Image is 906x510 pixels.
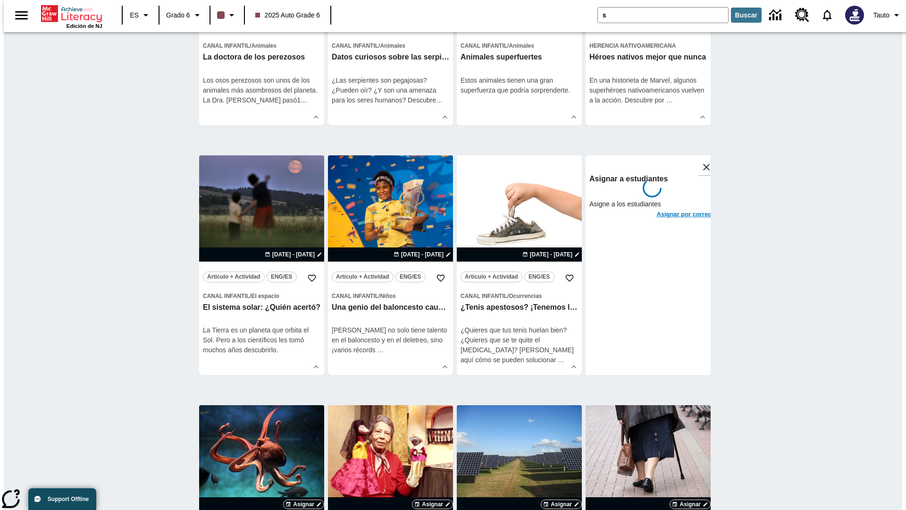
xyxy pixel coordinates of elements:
[461,325,578,365] div: ¿Quieres que tus tenis huelan bien? ¿Quieres que se te quite el [MEDICAL_DATA]? [PERSON_NAME] aqu...
[203,41,320,51] span: Tema: Canal Infantil/Animales
[203,52,320,62] h3: La doctora de los perezosos
[461,52,578,62] h3: Animales superfuertes
[696,110,710,124] button: Ver más
[461,41,578,51] span: Tema: Canal Infantil/Animales
[558,356,564,364] span: …
[332,293,378,299] span: Canal Infantil
[666,96,673,104] span: …
[461,42,507,49] span: Canal Infantil
[332,76,449,105] div: ¿Las serpientes son pegajosas? ¿Pueden oír? ¿Y son una amenaza para los seres humanos? Descubr
[654,209,714,222] button: Asignar por correo
[763,2,789,28] a: Centro de información
[870,7,906,24] button: Perfil/Configuración
[380,293,395,299] span: Niños
[412,500,453,509] button: Asignar Elegir fechas
[670,500,711,509] button: Asignar Elegir fechas
[301,96,307,104] span: …
[679,500,701,509] span: Asignar
[203,325,320,355] div: La Tierra es un planeta que orbita el Sol. Pero a los científicos les tomó muchos años descubrirlo.
[199,155,324,375] div: lesson details
[656,209,712,220] h6: Asignar por correo
[250,293,251,299] span: /
[839,3,870,27] button: Escoja un nuevo avatar
[507,42,509,49] span: /
[586,155,711,375] div: lesson details
[461,293,507,299] span: Canal Infantil
[465,272,518,282] span: Artículo + Actividad
[509,42,534,49] span: Animales
[401,250,444,259] span: [DATE] - [DATE]
[162,7,207,24] button: Grado: Grado 6, Elige un grado
[395,272,426,282] button: ENG/ES
[130,10,139,20] span: ES
[873,10,889,20] span: Tauto
[293,500,314,509] span: Asignar
[8,1,35,29] button: Abrir el menú lateral
[789,2,815,28] a: Centro de recursos, Se abrirá en una pestaña nueva.
[332,52,449,62] h3: Datos curiosos sobre las serpientes
[207,272,260,282] span: Artículo + Actividad
[815,3,839,27] a: Notificaciones
[297,96,301,104] span: 1
[551,500,572,509] span: Asignar
[203,76,320,105] div: Los osos perezosos son unos de los animales más asombrosos del planeta. La Dra. [PERSON_NAME] pasó
[272,250,315,259] span: [DATE] - [DATE]
[561,270,578,287] button: Añadir a mis Favoritas
[309,110,323,124] button: Ver más
[461,291,578,301] span: Tema: Canal Infantil/Ocurrencias
[432,96,436,104] span: e
[28,488,96,510] button: Support Offline
[461,303,578,313] h3: ¿Tenis apestosos? ¡Tenemos la solución!
[380,42,405,49] span: Animales
[378,293,380,299] span: /
[309,360,323,374] button: Ver más
[567,360,581,374] button: Ver más
[598,8,728,23] input: Buscar campo
[332,303,449,313] h3: Una genio del baloncesto causa furor
[524,272,554,282] button: ENG/ES
[422,500,443,509] span: Asignar
[698,159,714,175] button: Cerrar
[520,250,582,259] button: 05 sept - 05 sept Elegir fechas
[589,52,707,62] h3: Héroes nativos mejor que nunca
[203,303,320,313] h3: El sistema solar: ¿Quién acertó?
[377,346,384,354] span: …
[203,42,250,49] span: Canal Infantil
[392,250,453,259] button: 01 sept - 01 sept Elegir fechas
[436,96,443,104] span: …
[530,250,572,259] span: [DATE] - [DATE]
[271,272,292,282] span: ENG/ES
[41,3,102,29] div: Portada
[528,272,550,282] span: ENG/ES
[126,7,156,24] button: Lenguaje: ES, Selecciona un idioma
[332,291,449,301] span: Tema: Canal Infantil/Niños
[509,293,542,299] span: Ocurrencias
[438,110,452,124] button: Ver más
[731,8,762,23] button: Buscar
[48,496,89,502] span: Support Offline
[589,41,707,51] span: Tema: Herencia nativoamericana/null
[255,10,320,20] span: 2025 Auto Grade 6
[303,270,320,287] button: Añadir a mis Favoritas
[332,41,449,51] span: Tema: Canal Infantil/Animales
[336,272,389,282] span: Artículo + Actividad
[283,500,324,509] button: Asignar Elegir fechas
[203,293,250,299] span: Canal Infantil
[400,272,421,282] span: ENG/ES
[438,360,452,374] button: Ver más
[41,4,102,23] a: Portada
[845,6,864,25] img: Avatar
[250,42,251,49] span: /
[457,155,582,375] div: lesson details
[461,76,578,95] div: Estos animales tienen una gran superfuerza que podría sorprenderte.
[213,7,241,24] button: El color de la clase es café oscuro. Cambiar el color de la clase.
[251,42,276,49] span: Animales
[507,293,509,299] span: /
[332,42,378,49] span: Canal Infantil
[432,270,449,287] button: Añadir a mis Favoritas
[589,42,676,49] span: Herencia nativoamericana
[589,172,714,186] h6: Asignar a estudiantes
[328,155,453,375] div: lesson details
[332,272,394,282] button: Artículo + Actividad
[567,110,581,124] button: Ver más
